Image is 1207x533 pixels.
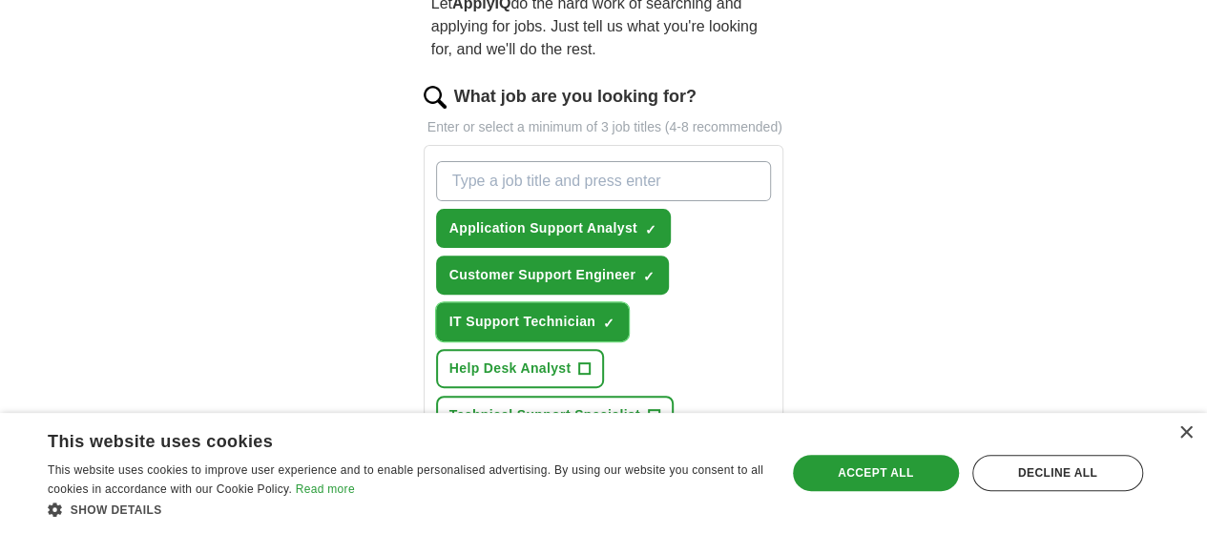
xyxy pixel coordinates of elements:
span: ✓ [645,222,656,237]
button: Customer Support Engineer✓ [436,256,669,295]
a: Read more, opens a new window [296,482,355,496]
img: search.png [424,86,447,109]
span: IT Support Technician [449,312,595,332]
div: Accept all [793,455,959,491]
input: Type a job title and press enter [436,161,772,201]
p: Enter or select a minimum of 3 job titles (4-8 recommended) [424,117,784,137]
div: This website uses cookies [48,424,717,453]
span: Technical Support Specialist [449,405,640,425]
span: Customer Support Engineer [449,265,635,285]
span: ✓ [603,316,614,331]
span: ✓ [643,269,655,284]
div: Show details [48,500,764,519]
div: Close [1178,426,1193,441]
button: Application Support Analyst✓ [436,209,671,248]
button: Technical Support Specialist [436,396,674,435]
button: IT Support Technician✓ [436,302,629,341]
span: Help Desk Analyst [449,359,572,379]
label: What job are you looking for? [454,84,697,110]
span: This website uses cookies to improve user experience and to enable personalised advertising. By u... [48,463,763,496]
span: Application Support Analyst [449,218,637,238]
span: Show details [71,503,162,517]
div: Decline all [972,455,1143,491]
button: Help Desk Analyst [436,349,605,388]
